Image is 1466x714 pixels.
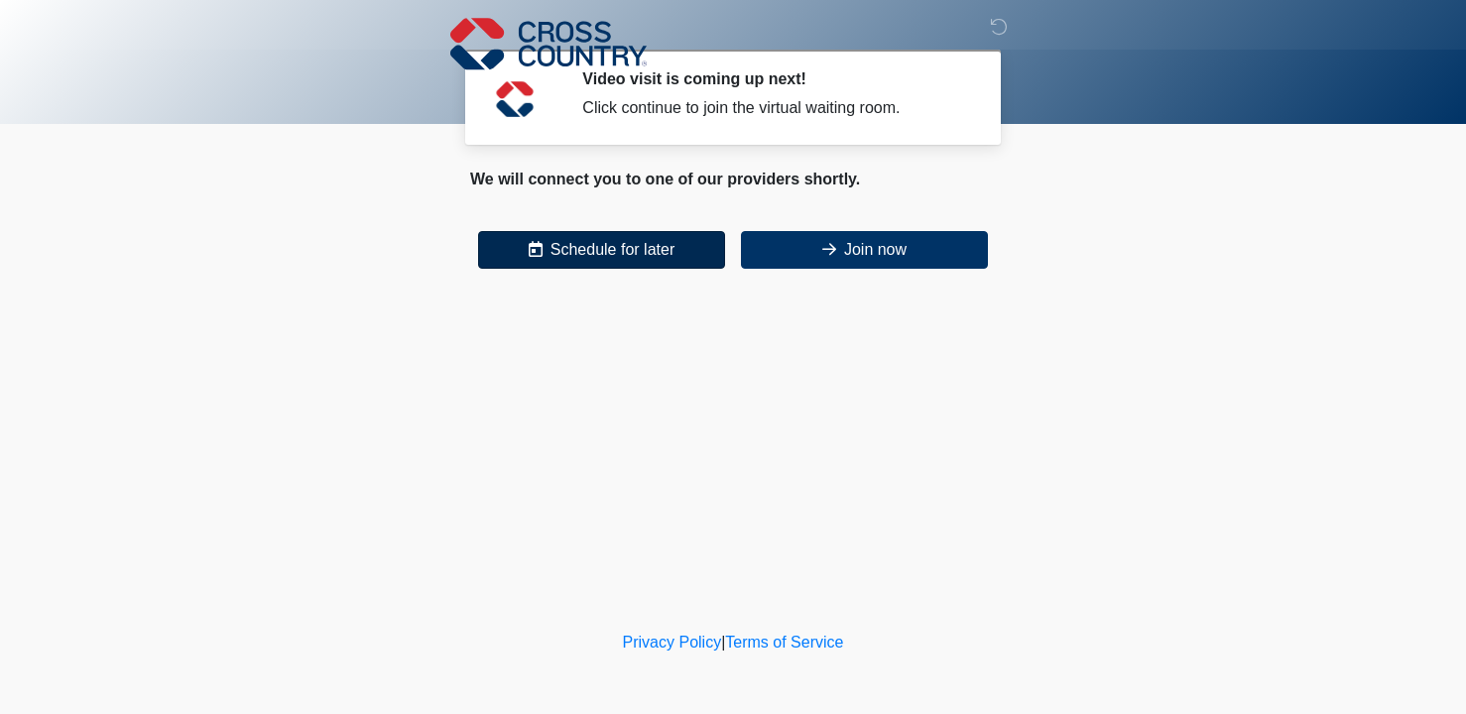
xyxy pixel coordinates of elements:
div: Click continue to join the virtual waiting room. [582,96,966,120]
a: Privacy Policy [623,634,722,651]
button: Join now [741,231,988,269]
img: Cross Country Logo [450,15,647,72]
button: Schedule for later [478,231,725,269]
div: We will connect you to one of our providers shortly. [470,168,996,191]
a: Terms of Service [725,634,843,651]
a: | [721,634,725,651]
img: Agent Avatar [485,69,545,129]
